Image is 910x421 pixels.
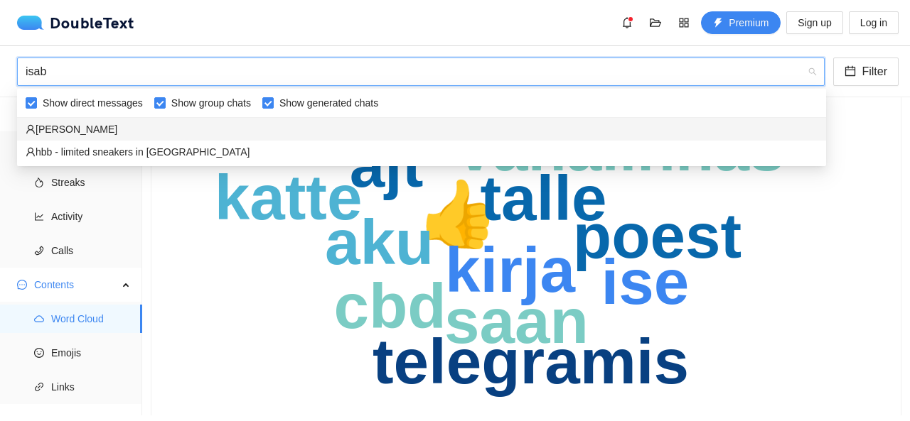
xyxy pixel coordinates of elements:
[51,236,131,265] span: Calls
[673,11,695,34] button: appstore
[17,118,826,141] div: isabel
[17,16,134,30] a: logoDoubleText
[798,15,831,31] span: Sign up
[419,177,499,252] text: 👍
[26,147,36,157] span: user
[51,202,131,231] span: Activity
[34,348,44,358] span: smile
[573,200,742,271] text: poest
[673,17,695,28] span: appstore
[334,270,446,341] text: cbd
[17,16,50,30] img: logo
[481,163,607,234] text: talle
[26,121,818,137] div: [PERSON_NAME]
[215,162,363,233] text: katte
[645,17,666,28] span: folder-open
[34,314,44,324] span: cloud
[166,95,257,111] span: Show group chats
[862,62,887,80] span: Filter
[860,15,887,31] span: Log in
[17,16,134,30] div: DoubleText
[445,234,577,305] text: kirja
[701,11,781,34] button: thunderboltPremium
[34,270,118,299] span: Contents
[616,17,638,28] span: bell
[34,212,44,222] span: line-chart
[26,124,36,134] span: user
[729,15,769,31] span: Premium
[51,373,131,401] span: Links
[34,246,44,256] span: phone
[845,65,856,79] span: calendar
[644,11,667,34] button: folder-open
[51,339,131,367] span: Emojis
[601,246,690,317] text: ise
[34,382,44,392] span: link
[713,18,723,29] span: thunderbolt
[51,168,131,197] span: Streaks
[373,326,689,397] text: telegramis
[17,141,826,163] div: hbb - limited sneakers in baltics
[34,177,44,187] span: fire
[616,11,638,34] button: bell
[51,305,131,333] span: Word Cloud
[444,285,589,356] text: saan
[786,11,842,34] button: Sign up
[26,144,818,160] div: hbb - limited sneakers in [GEOGRAPHIC_DATA]
[325,207,434,278] text: aku
[274,95,384,111] span: Show generated chats
[849,11,899,34] button: Log in
[37,95,149,111] span: Show direct messages
[833,58,899,86] button: calendarFilter
[17,280,27,290] span: message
